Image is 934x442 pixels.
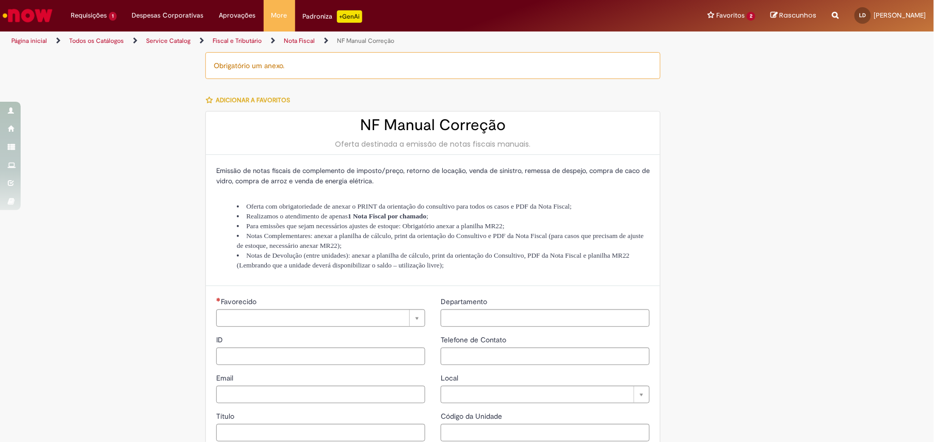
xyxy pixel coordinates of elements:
span: Rascunhos [780,10,817,20]
span: 1 [109,12,117,21]
a: Limpar campo Favorecido [216,309,425,327]
span: Oferta com obrigatoriedade de anexar o PRINT da orientação do consultivo para todos os casos e PD... [246,202,572,210]
img: ServiceNow [1,5,54,26]
span: Email [216,373,235,383]
span: Notas Complementares: anexar a planilha de cálculo, print da orientação do Consultivo e PDF da No... [237,232,644,249]
span: Necessários [216,297,221,302]
span: Departamento [441,297,489,306]
input: Email [216,386,425,403]
a: Service Catalog [146,37,190,45]
span: LD [860,12,866,19]
div: Padroniza [303,10,362,23]
span: Emissão de notas fiscais de complemento de imposto/preço, retorno de locação, venda de sinistro, ... [216,166,650,185]
span: 2 [747,12,755,21]
span: Código da Unidade [441,412,504,421]
strong: 1 Nota Fiscal por chamado [348,212,426,220]
span: Requisições [71,10,107,21]
p: +GenAi [337,10,362,23]
a: Nota Fiscal [284,37,315,45]
ul: Trilhas de página [8,31,615,51]
a: Fiscal e Tributário [213,37,262,45]
a: NF Manual Correção [337,37,394,45]
span: More [271,10,287,21]
div: Obrigatório um anexo. [205,52,661,79]
span: [PERSON_NAME] [874,11,926,20]
span: Adicionar a Favoritos [216,96,290,104]
button: Adicionar a Favoritos [205,89,296,111]
span: ID [216,335,225,344]
span: Local [441,373,460,383]
input: Telefone de Contato [441,348,650,365]
input: Código da Unidade [441,424,650,441]
a: Limpar campo Local [441,386,650,403]
input: Título [216,424,425,441]
input: Departamento [441,309,650,327]
span: Telefone de Contato [441,335,508,344]
span: Aprovações [219,10,256,21]
span: Realizamos o atendimento de apenas ; [246,212,428,220]
span: Notas de Devolução (entre unidades): anexar a planilha de cálculo, print da orientação do Consult... [237,251,630,269]
h2: NF Manual Correção [216,117,650,134]
span: Título [216,412,236,421]
span: Para emissões que sejam necessários ajustes de estoque: Obrigatório anexar a planilha MR22; [246,222,504,230]
a: Todos os Catálogos [69,37,124,45]
span: Necessários - Favorecido [221,297,259,306]
span: Favoritos [716,10,745,21]
input: ID [216,348,425,365]
a: Rascunhos [771,11,817,21]
a: Página inicial [11,37,47,45]
div: Oferta destinada a emissão de notas fiscais manuais. [216,139,650,149]
span: Despesas Corporativas [132,10,204,21]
